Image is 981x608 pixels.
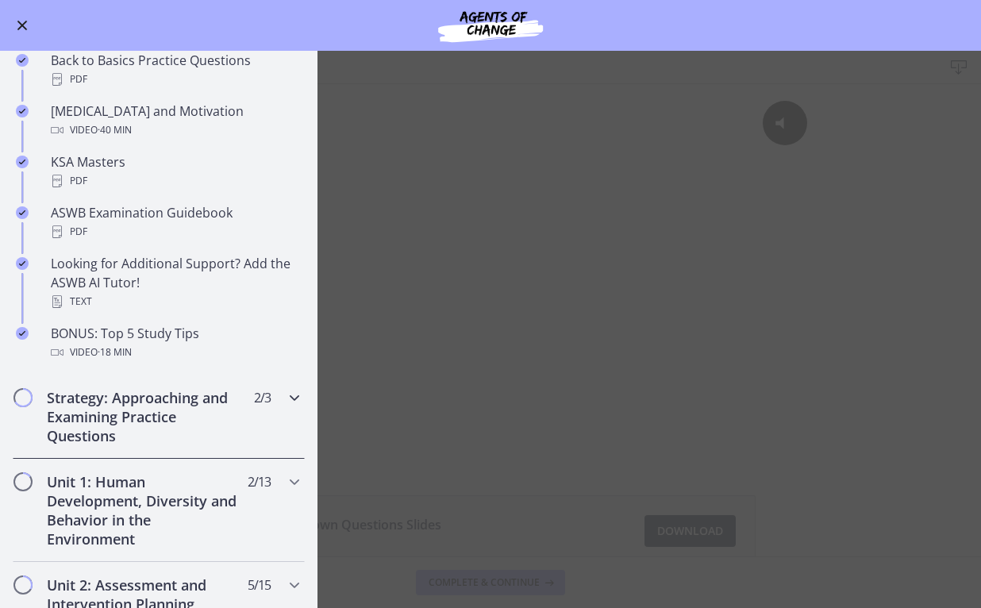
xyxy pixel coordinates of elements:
[16,327,29,340] i: Completed
[51,152,298,190] div: KSA Masters
[763,17,808,62] button: Click for sound
[51,292,298,311] div: Text
[51,324,298,362] div: BONUS: Top 5 Study Tips
[51,102,298,140] div: [MEDICAL_DATA] and Motivation
[16,54,29,67] i: Completed
[51,171,298,190] div: PDF
[16,206,29,219] i: Completed
[51,121,298,140] div: Video
[47,388,240,445] h2: Strategy: Approaching and Examining Practice Questions
[16,105,29,117] i: Completed
[51,343,298,362] div: Video
[51,254,298,311] div: Looking for Additional Support? Add the ASWB AI Tutor!
[51,70,298,89] div: PDF
[51,51,298,89] div: Back to Basics Practice Questions
[13,16,32,35] button: Enable menu
[98,121,132,140] span: · 40 min
[248,472,271,491] span: 2 / 13
[16,257,29,270] i: Completed
[51,203,298,241] div: ASWB Examination Guidebook
[51,222,298,241] div: PDF
[16,156,29,168] i: Completed
[248,575,271,595] span: 5 / 15
[395,6,586,44] img: Agents of Change Social Work Test Prep
[47,472,240,548] h2: Unit 1: Human Development, Diversity and Behavior in the Environment
[254,388,271,407] span: 2 / 3
[98,343,132,362] span: · 18 min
